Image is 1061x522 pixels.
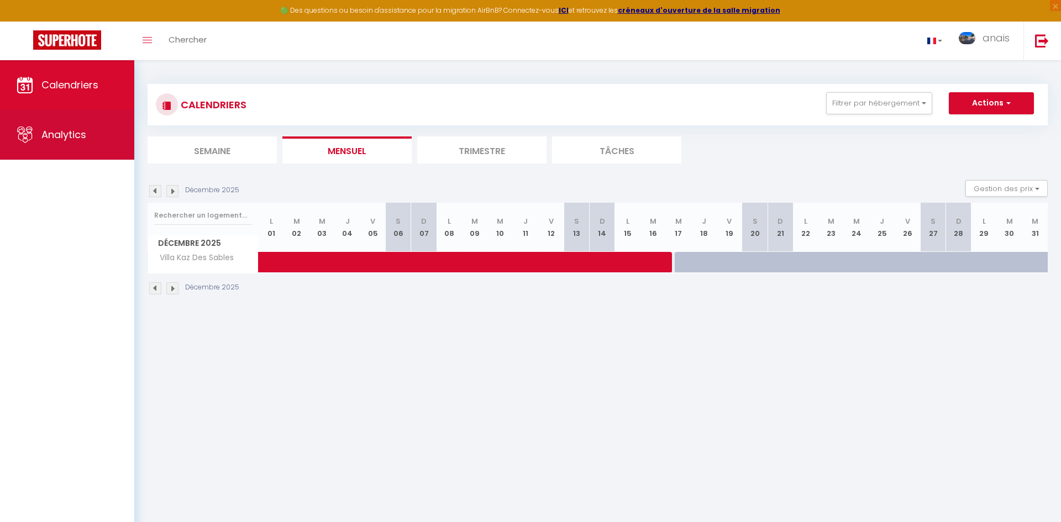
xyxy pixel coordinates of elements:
[549,216,554,226] abbr: V
[869,203,895,252] th: 25
[319,216,325,226] abbr: M
[983,31,1010,45] span: anais
[853,216,860,226] abbr: M
[675,216,682,226] abbr: M
[154,205,252,225] input: Rechercher un logement...
[1035,34,1049,48] img: logout
[600,216,605,226] abbr: D
[895,203,920,252] th: 26
[148,235,258,251] span: Décembre 2025
[1022,203,1048,252] th: 31
[574,216,579,226] abbr: S
[150,252,237,264] span: Villa Kaz Des Sables
[666,203,691,252] th: 17
[717,203,742,252] th: 19
[959,32,975,45] img: ...
[538,203,564,252] th: 12
[778,216,783,226] abbr: D
[41,78,98,92] span: Calendriers
[997,203,1022,252] th: 30
[983,216,986,226] abbr: L
[497,216,503,226] abbr: M
[360,203,386,252] th: 05
[905,216,910,226] abbr: V
[185,282,239,293] p: Décembre 2025
[270,216,273,226] abbr: L
[309,203,335,252] th: 03
[160,22,215,60] a: Chercher
[753,216,758,226] abbr: S
[396,216,401,226] abbr: S
[487,203,513,252] th: 10
[921,203,946,252] th: 27
[946,203,971,252] th: 28
[148,136,277,164] li: Semaine
[818,203,844,252] th: 23
[411,203,437,252] th: 07
[949,92,1034,114] button: Actions
[844,203,869,252] th: 24
[169,34,207,45] span: Chercher
[335,203,360,252] th: 04
[523,216,528,226] abbr: J
[437,203,462,252] th: 08
[956,216,962,226] abbr: D
[552,136,681,164] li: Tâches
[768,203,793,252] th: 21
[626,216,629,226] abbr: L
[178,92,246,117] h3: CALENDRIERS
[793,203,818,252] th: 22
[417,136,547,164] li: Trimestre
[9,4,42,38] button: Ouvrir le widget de chat LiveChat
[559,6,569,15] a: ICI
[804,216,807,226] abbr: L
[971,203,997,252] th: 29
[564,203,589,252] th: 13
[421,216,427,226] abbr: D
[615,203,640,252] th: 15
[282,136,412,164] li: Mensuel
[41,128,86,141] span: Analytics
[931,216,936,226] abbr: S
[370,216,375,226] abbr: V
[462,203,487,252] th: 09
[293,216,300,226] abbr: M
[345,216,350,226] abbr: J
[650,216,656,226] abbr: M
[950,22,1023,60] a: ... anais
[742,203,768,252] th: 20
[185,185,239,196] p: Décembre 2025
[826,92,932,114] button: Filtrer par hébergement
[702,216,706,226] abbr: J
[618,6,780,15] a: créneaux d'ouverture de la salle migration
[471,216,478,226] abbr: M
[386,203,411,252] th: 06
[691,203,717,252] th: 18
[590,203,615,252] th: 14
[1006,216,1013,226] abbr: M
[448,216,451,226] abbr: L
[259,203,284,252] th: 01
[828,216,834,226] abbr: M
[640,203,666,252] th: 16
[727,216,732,226] abbr: V
[965,180,1048,197] button: Gestion des prix
[1032,216,1038,226] abbr: M
[513,203,538,252] th: 11
[284,203,309,252] th: 02
[880,216,884,226] abbr: J
[33,30,101,50] img: Super Booking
